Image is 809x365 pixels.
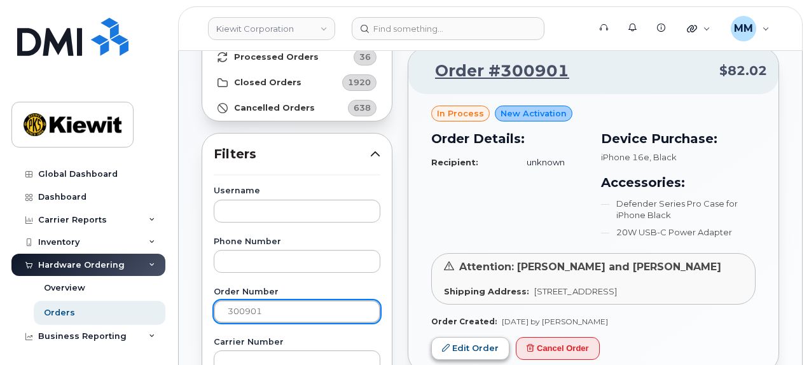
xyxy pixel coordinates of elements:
[352,17,544,40] input: Find something...
[431,129,586,148] h3: Order Details:
[601,173,756,192] h3: Accessories:
[601,226,756,238] li: 20W USB-C Power Adapter
[214,238,380,246] label: Phone Number
[502,317,608,326] span: [DATE] by [PERSON_NAME]
[214,338,380,347] label: Carrier Number
[601,198,756,221] li: Defender Series Pro Case for iPhone Black
[444,286,529,296] strong: Shipping Address:
[437,107,484,120] span: in process
[202,45,392,70] a: Processed Orders36
[734,21,753,36] span: MM
[501,107,567,120] span: New Activation
[516,337,600,361] button: Cancel Order
[754,310,799,355] iframe: Messenger Launcher
[431,337,509,361] a: Edit Order
[214,187,380,195] label: Username
[359,51,371,63] span: 36
[678,16,719,41] div: Quicklinks
[202,95,392,121] a: Cancelled Orders638
[354,102,371,114] span: 638
[722,16,778,41] div: Michael Manahan
[208,17,335,40] a: Kiewit Corporation
[649,152,677,162] span: , Black
[431,157,478,167] strong: Recipient:
[348,76,371,88] span: 1920
[459,261,721,273] span: Attention: [PERSON_NAME] and [PERSON_NAME]
[202,70,392,95] a: Closed Orders1920
[601,129,756,148] h3: Device Purchase:
[719,62,767,80] span: $82.02
[214,145,370,163] span: Filters
[420,60,569,83] a: Order #300901
[431,317,497,326] strong: Order Created:
[234,103,315,113] strong: Cancelled Orders
[515,151,586,174] td: unknown
[214,288,380,296] label: Order Number
[534,286,617,296] span: [STREET_ADDRESS]
[234,78,301,88] strong: Closed Orders
[601,152,649,162] span: iPhone 16e
[234,52,319,62] strong: Processed Orders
